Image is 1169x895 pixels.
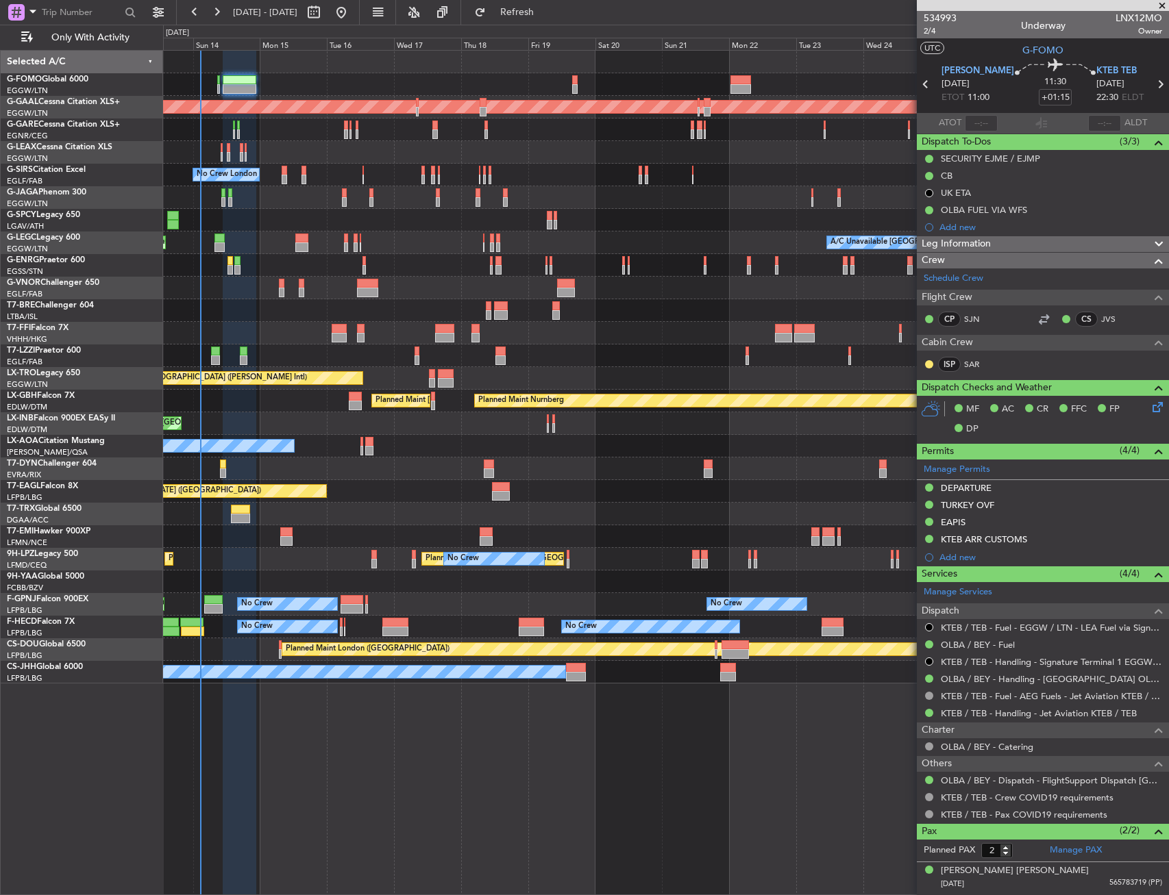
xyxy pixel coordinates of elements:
[922,824,937,840] span: Pax
[922,722,955,738] span: Charter
[7,266,43,277] a: EGSS/STN
[924,844,975,857] label: Planned PAX
[7,560,47,570] a: LFMD/CEQ
[7,663,83,671] a: CS-JHHGlobal 6000
[7,492,42,503] a: LFPB/LBG
[7,324,31,332] span: T7-FFI
[941,533,1027,545] div: KTEB ARR CUSTOMS
[964,313,995,325] a: SJN
[7,121,120,129] a: G-GARECessna Citation XLS+
[922,290,972,305] span: Flight Crew
[922,380,1052,396] span: Dispatch Checks and Weather
[938,312,961,327] div: CP
[36,33,145,42] span: Only With Activity
[7,98,38,106] span: G-GAAL
[7,437,105,445] a: LX-AOACitation Mustang
[7,211,36,219] span: G-SPCY
[922,335,973,351] span: Cabin Crew
[1120,566,1140,581] span: (4/4)
[7,482,40,490] span: T7-EAGL
[1124,116,1147,130] span: ALDT
[939,551,1162,563] div: Add new
[7,199,48,209] a: EGGW/LTN
[7,392,75,400] a: LX-GBHFalcon 7X
[7,334,47,344] a: VHHH/HKG
[426,549,619,569] div: Planned [GEOGRAPHIC_DATA] ([GEOGRAPHIC_DATA])
[1071,403,1087,416] span: FFC
[941,673,1162,685] a: OLBA / BEY - Handling - [GEOGRAPHIC_DATA] OLBA / BEY
[941,809,1107,820] a: KTEB / TEB - Pax COVID19 requirements
[7,527,34,535] span: T7-EMI
[1122,91,1144,105] span: ELDT
[7,108,48,118] a: EGGW/LTN
[7,550,78,558] a: 9H-LPZLegacy 500
[922,444,954,459] span: Permits
[7,470,41,480] a: EVRA/RIX
[938,357,961,372] div: ISP
[729,38,796,50] div: Mon 22
[7,595,88,603] a: F-GPNJFalcon 900EX
[924,463,990,477] a: Manage Permits
[7,357,42,367] a: EGLF/FAB
[7,425,47,435] a: EDLW/DTM
[7,279,40,287] span: G-VNOR
[941,690,1162,702] a: KTEB / TEB - Fuel - AEG Fuels - Jet Aviation KTEB / TEB
[7,369,36,377] span: LX-TRO
[863,38,931,50] div: Wed 24
[7,505,82,513] a: T7-TRXGlobal 6500
[7,369,80,377] a: LX-TROLegacy 650
[1120,443,1140,457] span: (4/4)
[830,232,1053,253] div: A/C Unavailable [GEOGRAPHIC_DATA] ([GEOGRAPHIC_DATA])
[1109,877,1162,889] span: 565783719 (PP)
[595,38,663,50] div: Sat 20
[7,153,48,164] a: EGGW/LTN
[939,116,961,130] span: ATOT
[964,358,995,370] a: SAR
[1120,823,1140,837] span: (2/2)
[7,505,35,513] span: T7-TRX
[7,301,94,310] a: T7-BREChallenger 604
[241,594,273,614] div: No Crew
[966,423,979,436] span: DP
[7,640,39,648] span: CS-DOU
[260,38,327,50] div: Mon 15
[468,1,550,23] button: Refresh
[941,707,1137,719] a: KTEB / TEB - Handling - Jet Aviation KTEB / TEB
[7,279,99,287] a: G-VNORChallenger 650
[7,346,35,355] span: T7-LZZI
[193,38,260,50] div: Sun 14
[7,176,42,186] a: EGLF/FAB
[7,256,39,264] span: G-ENRG
[7,211,80,219] a: G-SPCYLegacy 650
[85,481,261,501] div: Planned Maint [US_STATE] ([GEOGRAPHIC_DATA])
[15,27,149,49] button: Only With Activity
[7,618,75,626] a: F-HECDFalcon 7X
[924,11,957,25] span: 534993
[711,594,742,614] div: No Crew
[1116,25,1162,37] span: Owner
[478,390,564,411] div: Planned Maint Nurnberg
[7,244,48,254] a: EGGW/LTN
[7,234,80,242] a: G-LEGCLegacy 600
[7,86,48,96] a: EGGW/LTN
[7,605,42,616] a: LFPB/LBG
[7,379,48,390] a: EGGW/LTN
[7,188,86,197] a: G-JAGAPhenom 300
[7,234,36,242] span: G-LEGC
[7,595,36,603] span: F-GPNJ
[1096,64,1137,78] span: KTEB TEB
[1096,91,1118,105] span: 22:30
[1050,844,1102,857] a: Manage PAX
[941,170,952,181] div: CB
[7,289,42,299] a: EGLF/FAB
[42,2,121,23] input: Trip Number
[941,516,965,528] div: EAPIS
[922,603,959,619] span: Dispatch
[7,143,112,151] a: G-LEAXCessna Citation XLS
[327,38,394,50] div: Tue 16
[968,91,989,105] span: 11:00
[1037,403,1048,416] span: CR
[7,459,38,468] span: T7-DYN
[939,221,1162,233] div: Add new
[565,616,597,637] div: No Crew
